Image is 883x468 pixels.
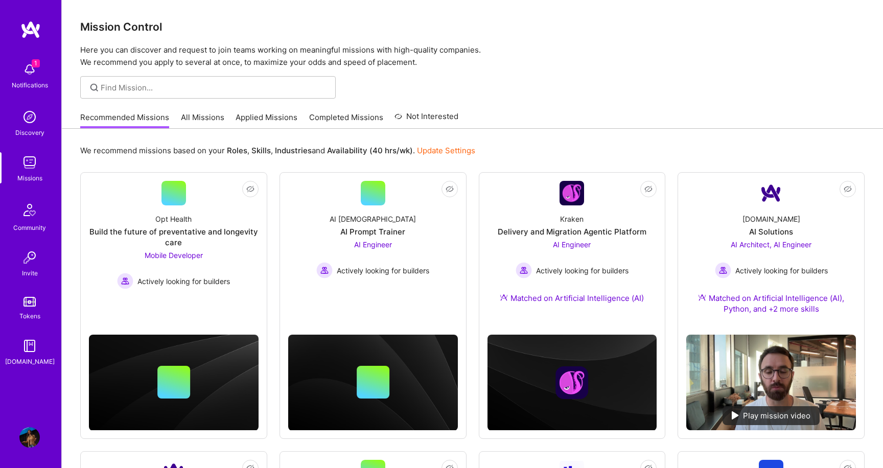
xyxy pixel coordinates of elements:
img: Actively looking for builders [117,273,133,289]
span: AI Engineer [553,240,591,249]
img: cover [89,335,259,431]
i: icon EyeClosed [644,185,653,193]
a: Applied Missions [236,112,297,129]
input: Find Mission... [101,82,328,93]
div: Delivery and Migration Agentic Platform [498,226,646,237]
a: User Avatar [17,427,42,448]
span: 1 [32,59,40,67]
img: teamwork [19,152,40,173]
img: discovery [19,107,40,127]
a: All Missions [181,112,224,129]
a: AI [DEMOGRAPHIC_DATA]AI Prompt TrainerAI Engineer Actively looking for buildersActively looking f... [288,181,458,301]
span: Actively looking for builders [536,265,629,276]
p: Here you can discover and request to join teams working on meaningful missions with high-quality ... [80,44,865,68]
div: Matched on Artificial Intelligence (AI), Python, and +2 more skills [686,293,856,314]
img: Actively looking for builders [316,262,333,278]
span: AI Architect, AI Engineer [731,240,811,249]
p: We recommend missions based on your , , and . [80,145,475,156]
img: No Mission [686,335,856,430]
div: Build the future of preventative and longevity care [89,226,259,248]
img: Ateam Purple Icon [698,293,706,301]
img: Actively looking for builders [516,262,532,278]
img: logo [20,20,41,39]
a: Company LogoKrakenDelivery and Migration Agentic PlatformAI Engineer Actively looking for builder... [487,181,657,316]
div: Matched on Artificial Intelligence (AI) [500,293,644,303]
div: Kraken [560,214,584,224]
img: User Avatar [19,427,40,448]
a: Opt HealthBuild the future of preventative and longevity careMobile Developer Actively looking fo... [89,181,259,301]
div: AI Solutions [749,226,793,237]
img: tokens [24,297,36,307]
img: bell [19,59,40,80]
div: [DOMAIN_NAME] [742,214,800,224]
div: Invite [22,268,38,278]
i: icon SearchGrey [88,82,100,93]
img: guide book [19,336,40,356]
img: cover [288,335,458,431]
a: Company Logo[DOMAIN_NAME]AI SolutionsAI Architect, AI Engineer Actively looking for buildersActiv... [686,181,856,326]
img: Community [17,198,42,222]
span: Actively looking for builders [337,265,429,276]
img: Company logo [555,366,588,399]
b: Industries [275,146,312,155]
div: AI [DEMOGRAPHIC_DATA] [330,214,416,224]
div: Community [13,222,46,233]
div: AI Prompt Trainer [340,226,405,237]
a: Not Interested [394,110,458,129]
span: Mobile Developer [145,251,203,260]
a: Completed Missions [309,112,383,129]
span: Actively looking for builders [735,265,828,276]
b: Availability (40 hrs/wk) [327,146,413,155]
span: Actively looking for builders [137,276,230,287]
img: Actively looking for builders [715,262,731,278]
span: AI Engineer [354,240,392,249]
img: cover [487,335,657,431]
b: Skills [251,146,271,155]
img: Ateam Purple Icon [500,293,508,301]
div: Discovery [15,127,44,138]
img: Invite [19,247,40,268]
i: icon EyeClosed [246,185,254,193]
img: Company Logo [759,181,783,205]
i: icon EyeClosed [446,185,454,193]
a: Recommended Missions [80,112,169,129]
div: Play mission video [723,406,820,425]
i: icon EyeClosed [844,185,852,193]
h3: Mission Control [80,20,865,33]
div: Tokens [19,311,40,321]
img: play [732,411,739,419]
div: [DOMAIN_NAME] [5,356,55,367]
b: Roles [227,146,247,155]
div: Opt Health [155,214,192,224]
div: Notifications [12,80,48,90]
a: Update Settings [417,146,475,155]
img: Company Logo [560,181,584,205]
div: Missions [17,173,42,183]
